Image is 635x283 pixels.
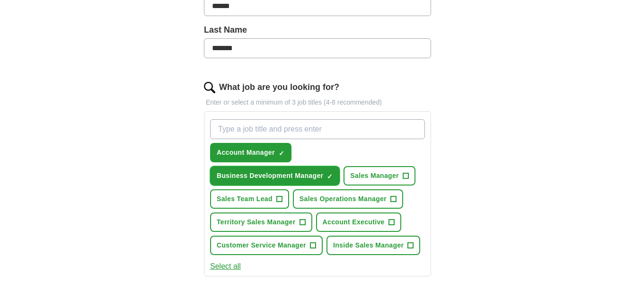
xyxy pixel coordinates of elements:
[217,217,296,227] span: Territory Sales Manager
[323,217,385,227] span: Account Executive
[293,189,403,209] button: Sales Operations Manager
[350,171,399,181] span: Sales Manager
[204,97,431,107] p: Enter or select a minimum of 3 job titles (4-8 recommended)
[326,236,420,255] button: Inside Sales Manager
[300,194,387,204] span: Sales Operations Manager
[327,173,333,180] span: ✓
[279,150,284,157] span: ✓
[210,236,323,255] button: Customer Service Manager
[333,240,404,250] span: Inside Sales Manager
[219,81,339,94] label: What job are you looking for?
[210,189,289,209] button: Sales Team Lead
[204,24,431,36] label: Last Name
[210,166,340,186] button: Business Development Manager✓
[316,212,401,232] button: Account Executive
[210,143,291,162] button: Account Manager✓
[344,166,415,186] button: Sales Manager
[217,194,273,204] span: Sales Team Lead
[210,212,312,232] button: Territory Sales Manager
[204,82,215,93] img: search.png
[210,261,241,272] button: Select all
[210,119,425,139] input: Type a job title and press enter
[217,148,275,158] span: Account Manager
[217,171,323,181] span: Business Development Manager
[217,240,306,250] span: Customer Service Manager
